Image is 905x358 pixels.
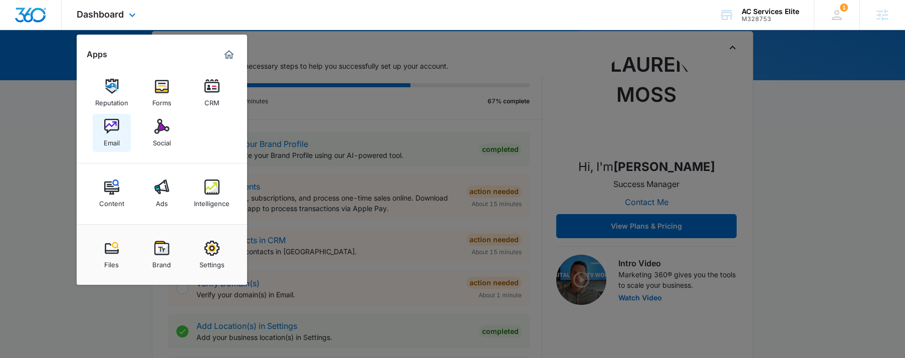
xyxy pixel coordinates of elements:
div: Social [153,134,171,147]
div: Brand [152,256,171,269]
a: Social [143,114,181,152]
div: CRM [204,94,219,107]
span: Dashboard [77,9,124,20]
div: account name [742,8,799,16]
a: Content [93,174,131,213]
a: Email [93,114,131,152]
a: Forms [143,74,181,112]
div: Ads [156,195,168,208]
div: notifications count [840,4,848,12]
div: Files [104,256,119,269]
a: CRM [193,74,231,112]
a: Brand [143,236,181,274]
a: Settings [193,236,231,274]
a: Intelligence [193,174,231,213]
div: Forms [152,94,171,107]
h2: Apps [87,50,107,59]
a: Ads [143,174,181,213]
div: account id [742,16,799,23]
div: Settings [199,256,224,269]
a: Files [93,236,131,274]
span: 1 [840,4,848,12]
div: Email [104,134,120,147]
a: Reputation [93,74,131,112]
div: Reputation [95,94,128,107]
div: Content [99,195,124,208]
div: Intelligence [194,195,230,208]
a: Marketing 360® Dashboard [221,47,237,63]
